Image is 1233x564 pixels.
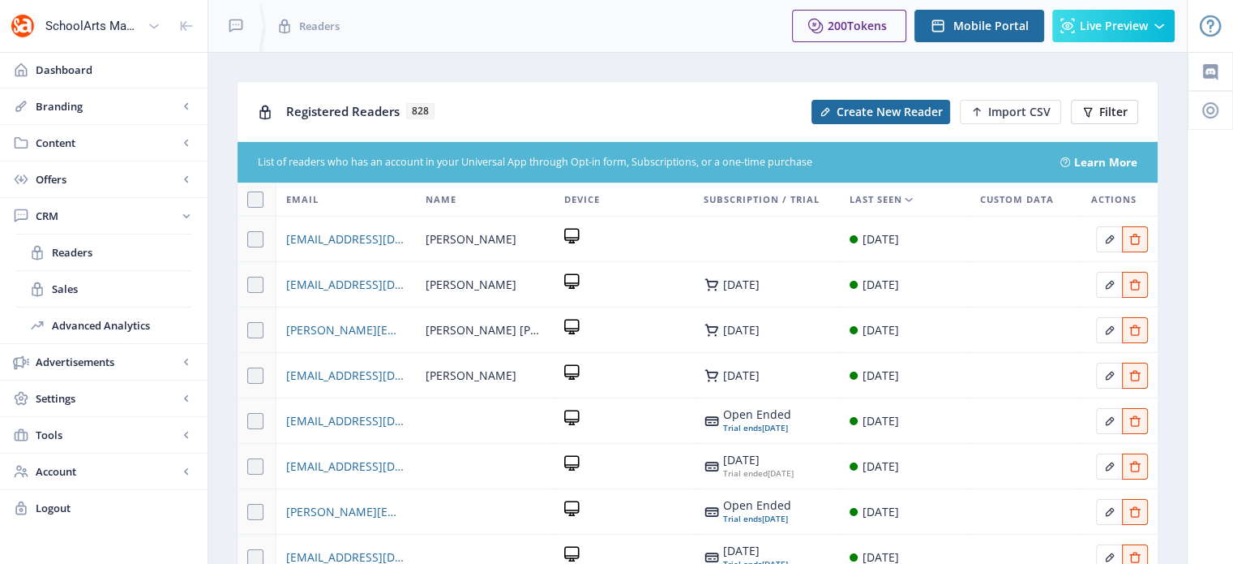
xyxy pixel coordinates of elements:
div: [DATE] [723,454,794,467]
a: [PERSON_NAME][EMAIL_ADDRESS][PERSON_NAME][DOMAIN_NAME] [286,502,405,522]
a: New page [950,100,1061,124]
a: Edit page [1122,411,1148,427]
div: [DATE] [723,369,760,382]
div: [DATE] [723,467,794,480]
a: Learn More [1074,154,1137,170]
span: Import CSV [988,105,1051,118]
span: Filter [1099,105,1128,118]
span: CRM [36,208,178,224]
span: Content [36,135,178,151]
span: Last Seen [850,190,902,209]
span: Readers [52,244,191,260]
a: [EMAIL_ADDRESS][DOMAIN_NAME] [286,230,405,249]
a: Edit page [1096,321,1122,336]
a: Advanced Analytics [16,308,191,343]
span: Trial ended [723,467,768,479]
span: [PERSON_NAME] [PERSON_NAME] [426,321,545,340]
a: [PERSON_NAME][EMAIL_ADDRESS][PERSON_NAME][DOMAIN_NAME] [286,321,405,340]
span: Create New Reader [837,105,943,118]
span: Trial ends [723,513,762,524]
span: Trial ends [723,422,762,433]
span: 828 [406,103,435,119]
div: [DATE] [863,411,899,431]
span: Registered Readers [286,103,400,119]
a: [EMAIL_ADDRESS][DOMAIN_NAME] [286,275,405,295]
span: Device [564,190,600,209]
div: [DATE] [863,321,899,340]
span: Logout [36,500,195,516]
span: Live Preview [1080,19,1148,32]
span: Branding [36,98,178,114]
span: Sales [52,281,191,297]
a: Edit page [1122,366,1148,381]
span: Advanced Analytics [52,317,191,334]
a: Edit page [1096,548,1122,563]
span: Mobile Portal [953,19,1029,32]
a: Edit page [1122,457,1148,472]
a: Edit page [1122,502,1148,518]
span: Email [286,190,319,209]
a: Edit page [1122,321,1148,336]
span: Tokens [847,18,887,33]
a: New page [802,100,950,124]
span: Custom Data [979,190,1053,209]
a: Edit page [1122,275,1148,291]
a: Edit page [1096,275,1122,291]
span: Advertisements [36,354,178,370]
span: [PERSON_NAME] [426,230,516,249]
div: Open Ended [723,408,791,421]
button: 200Tokens [792,10,906,42]
div: [DATE] [723,324,760,337]
button: Filter [1071,100,1138,124]
a: Edit page [1096,457,1122,472]
img: properties.app_icon.png [10,13,36,39]
span: Offers [36,171,178,187]
button: Mobile Portal [914,10,1044,42]
div: [DATE] [863,275,899,295]
span: Subscription / Trial [704,190,820,209]
a: Edit page [1096,366,1122,381]
span: Settings [36,390,178,407]
div: SchoolArts Magazine [45,8,141,44]
div: [DATE] [863,457,899,476]
a: Edit page [1096,411,1122,427]
a: Sales [16,271,191,307]
div: [DATE] [723,545,788,558]
div: [DATE] [863,230,899,249]
div: [DATE] [723,512,791,525]
span: [PERSON_NAME] [426,275,516,295]
a: [EMAIL_ADDRESS][DOMAIN_NAME] [286,366,405,385]
a: Edit page [1122,230,1148,245]
div: [DATE] [863,502,899,522]
button: Create New Reader [811,100,950,124]
a: Edit page [1096,502,1122,518]
button: Live Preview [1052,10,1175,42]
span: [PERSON_NAME] [426,366,516,385]
span: Dashboard [36,62,195,78]
button: Import CSV [960,100,1061,124]
a: Edit page [1096,230,1122,245]
span: Account [36,463,178,480]
div: Open Ended [723,499,791,512]
a: [EMAIL_ADDRESS][DOMAIN_NAME] [286,457,405,476]
span: Name [426,190,456,209]
div: List of readers who has an account in your Universal App through Opt-in form, Subscriptions, or a... [258,155,1041,170]
div: [DATE] [723,421,791,434]
span: Actions [1091,190,1137,209]
a: Readers [16,235,191,270]
div: [DATE] [863,366,899,385]
span: Readers [299,18,340,34]
a: Edit page [1122,548,1148,563]
span: Tools [36,427,178,443]
a: [EMAIL_ADDRESS][DOMAIN_NAME] [286,411,405,431]
div: [DATE] [723,278,760,291]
